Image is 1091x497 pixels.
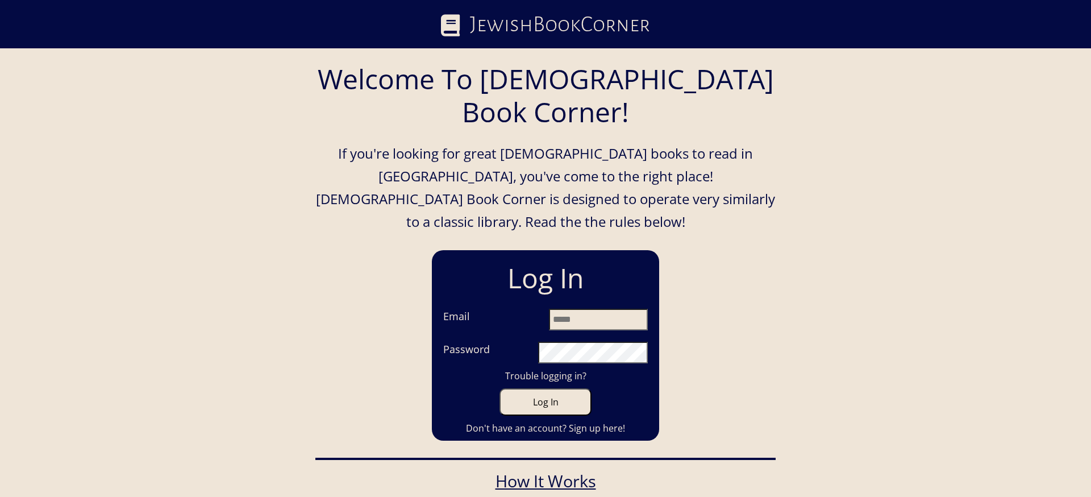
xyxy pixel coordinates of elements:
p: If you're looking for great [DEMOGRAPHIC_DATA] books to read in [GEOGRAPHIC_DATA], you've come to... [315,142,776,233]
a: Trouble logging in? [438,369,653,383]
h1: Log In [438,256,653,300]
a: Don't have an account? Sign up here! [438,421,653,435]
h3: How It Works [321,471,770,491]
label: Email [443,309,470,326]
label: Password [443,342,490,359]
h1: Welcome To [DEMOGRAPHIC_DATA] Book Corner! [315,51,776,139]
button: Log In [499,388,592,416]
a: JewishBookCorner [441,7,650,42]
